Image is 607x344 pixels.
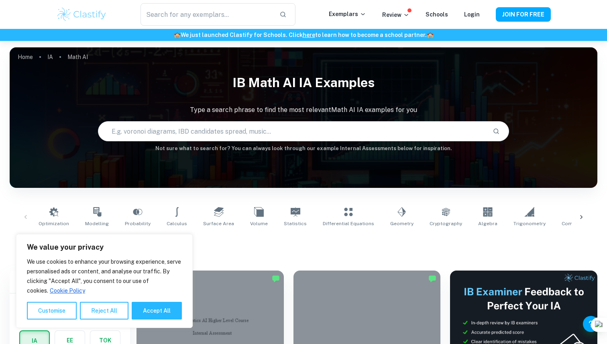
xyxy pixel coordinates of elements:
[250,220,268,227] span: Volume
[85,220,109,227] span: Modelling
[56,6,107,22] img: Clastify logo
[27,257,182,295] p: We use cookies to enhance your browsing experience, serve personalised ads or content, and analys...
[10,145,597,153] h6: Not sure what to search for? You can always look through our example Internal Assessments below f...
[329,10,366,18] p: Exemplars
[125,220,151,227] span: Probability
[47,51,53,63] a: IA
[80,302,128,320] button: Reject All
[496,7,551,22] button: JOIN FOR FREE
[272,275,280,283] img: Marked
[132,302,182,320] button: Accept All
[174,32,181,38] span: 🏫
[203,220,234,227] span: Surface Area
[430,220,462,227] span: Cryptography
[10,271,130,293] h6: Filter exemplars
[428,275,436,283] img: Marked
[39,220,69,227] span: Optimization
[583,316,599,332] button: Help and Feedback
[303,32,315,38] a: here
[390,220,413,227] span: Geometry
[167,220,187,227] span: Calculus
[98,120,487,142] input: E.g. voronoi diagrams, IBD candidates spread, music...
[427,32,434,38] span: 🏫
[18,51,33,63] a: Home
[562,220,606,227] span: Complex Numbers
[2,31,605,39] h6: We just launched Clastify for Schools. Click to learn how to become a school partner.
[67,53,88,61] p: Math AI
[284,220,307,227] span: Statistics
[464,11,480,18] a: Login
[478,220,497,227] span: Algebra
[16,234,193,328] div: We value your privacy
[27,302,77,320] button: Customise
[39,237,568,251] h1: All Math AI IA Examples
[513,220,546,227] span: Trigonometry
[49,287,86,294] a: Cookie Policy
[489,124,503,138] button: Search
[27,242,182,252] p: We value your privacy
[141,3,273,26] input: Search for any exemplars...
[323,220,374,227] span: Differential Equations
[426,11,448,18] a: Schools
[10,105,597,115] p: Type a search phrase to find the most relevant Math AI IA examples for you
[10,70,597,96] h1: IB Math AI IA examples
[382,10,409,19] p: Review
